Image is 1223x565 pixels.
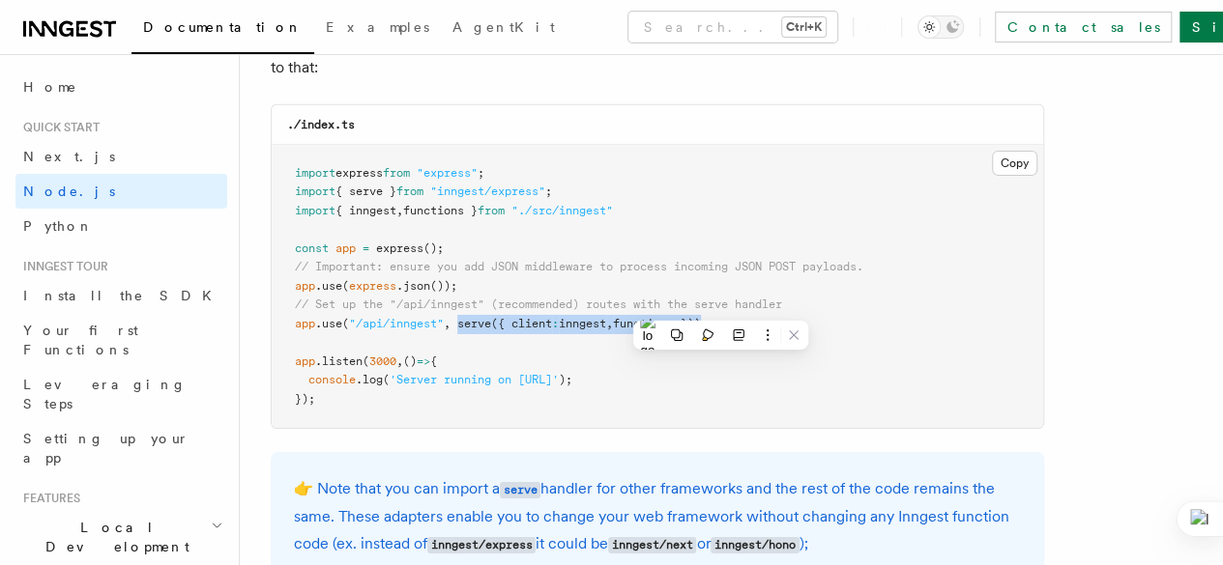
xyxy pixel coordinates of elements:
span: Install the SDK [23,288,223,303]
a: serve [500,479,540,497]
span: // Set up the "/api/inngest" (recommended) routes with the serve handler [295,297,782,311]
span: .use [315,317,342,330]
span: "./src/inngest" [511,204,613,217]
span: , [444,317,451,330]
span: AgentKit [452,19,555,35]
span: ({ client [491,317,552,330]
span: .use [315,279,342,293]
span: ; [478,166,484,180]
span: Inngest tour [15,259,108,274]
span: Next.js [23,149,115,164]
button: Copy [992,151,1037,176]
a: Leveraging Steps [15,367,227,421]
span: ; [545,184,552,198]
span: ( [383,373,390,386]
span: serve [457,317,491,330]
a: Home [15,70,227,104]
span: ( [342,317,349,330]
span: .listen [315,354,363,368]
span: import [295,166,335,180]
code: inngest/express [427,537,536,553]
span: app [335,241,356,255]
a: AgentKit [441,6,567,52]
span: ( [363,354,369,368]
span: 3000 [369,354,396,368]
span: .log [356,373,383,386]
span: app [295,317,315,330]
span: // Important: ensure you add JSON middleware to process incoming JSON POST payloads. [295,260,863,273]
code: inngest/next [608,537,696,553]
span: Python [23,218,94,234]
span: { serve } [335,184,396,198]
a: Node.js [15,174,227,209]
span: }); [295,392,315,406]
span: { inngest [335,204,396,217]
span: ); [559,373,572,386]
span: "express" [417,166,478,180]
span: .json [396,279,430,293]
span: from [396,184,423,198]
button: Toggle dark mode [917,15,964,39]
span: functions })); [613,317,708,330]
code: serve [500,482,540,498]
span: Node.js [23,184,115,199]
a: Python [15,209,227,243]
span: import [295,204,335,217]
span: from [478,204,505,217]
span: Examples [326,19,429,35]
a: Examples [314,6,441,52]
a: Contact sales [995,12,1172,42]
span: Home [23,77,77,97]
span: (); [423,241,444,255]
span: Setting up your app [23,431,189,466]
button: Local Development [15,510,227,564]
span: () [403,354,417,368]
span: app [295,354,315,368]
span: => [417,354,430,368]
span: = [363,241,369,255]
span: express [335,166,383,180]
span: Local Development [15,518,211,556]
span: const [295,241,329,255]
span: , [396,354,403,368]
span: ( [342,279,349,293]
span: 'Server running on [URL]' [390,373,559,386]
span: express [349,279,396,293]
a: Next.js [15,139,227,174]
span: functions } [403,204,478,217]
a: Install the SDK [15,278,227,313]
span: Features [15,491,80,506]
span: "inngest/express" [430,184,545,198]
span: , [606,317,613,330]
span: : [552,317,559,330]
p: 👉 Note that you can import a handler for other frameworks and the rest of the code remains the sa... [294,475,1021,558]
span: Your first Functions [23,323,138,357]
span: console [308,373,356,386]
span: express [376,241,423,255]
a: Your first Functions [15,313,227,367]
span: { [430,354,437,368]
span: , [396,204,403,217]
code: ./index.ts [287,118,355,131]
span: "/api/inngest" [349,317,444,330]
span: Quick start [15,120,100,135]
span: app [295,279,315,293]
span: Leveraging Steps [23,377,187,411]
a: Setting up your app [15,421,227,475]
span: import [295,184,335,198]
code: inngest/hono [711,537,799,553]
a: Documentation [131,6,314,54]
button: Search...Ctrl+K [628,12,837,42]
span: from [383,166,410,180]
span: Documentation [143,19,303,35]
span: inngest [559,317,606,330]
kbd: Ctrl+K [782,17,826,37]
span: ()); [430,279,457,293]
